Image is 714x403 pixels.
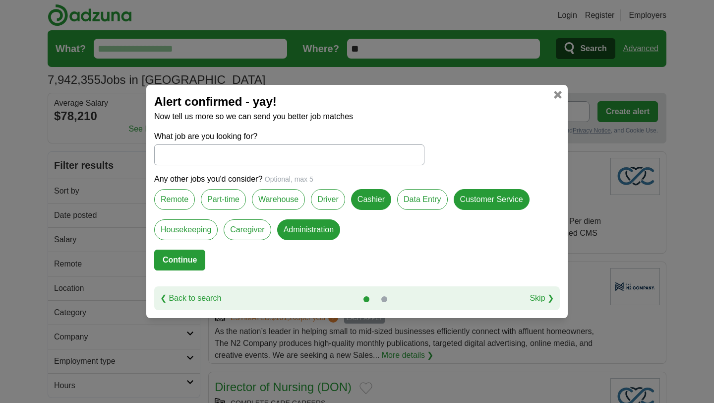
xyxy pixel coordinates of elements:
[154,250,205,270] button: Continue
[160,292,221,304] a: ❮ Back to search
[201,189,246,210] label: Part-time
[454,189,530,210] label: Customer Service
[252,189,305,210] label: Warehouse
[154,189,195,210] label: Remote
[154,173,560,185] p: Any other jobs you'd consider?
[265,175,313,183] span: Optional, max 5
[277,219,340,240] label: Administration
[154,111,560,123] p: Now tell us more so we can send you better job matches
[154,131,424,142] label: What job are you looking for?
[351,189,391,210] label: Cashier
[224,219,271,240] label: Caregiver
[397,189,448,210] label: Data Entry
[530,292,554,304] a: Skip ❯
[154,219,218,240] label: Housekeeping
[311,189,345,210] label: Driver
[154,93,560,111] h2: Alert confirmed - yay!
